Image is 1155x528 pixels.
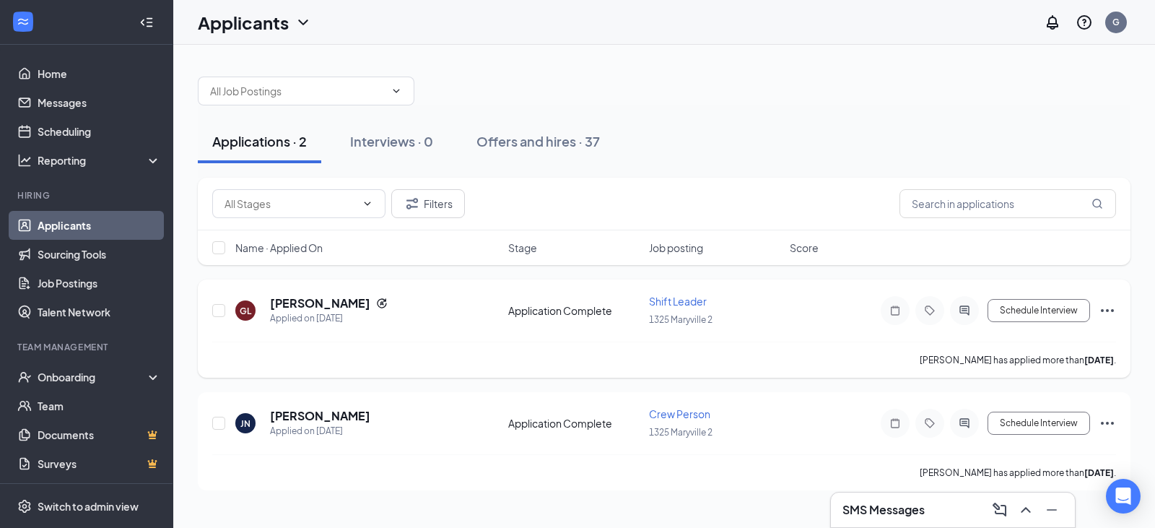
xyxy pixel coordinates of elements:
span: Stage [508,241,537,255]
svg: ChevronDown [295,14,312,31]
b: [DATE] [1084,467,1114,478]
div: Team Management [17,341,158,353]
div: JN [240,417,250,430]
h5: [PERSON_NAME] [270,408,370,424]
a: Job Postings [38,269,161,298]
svg: Reapply [376,298,388,309]
div: GL [240,305,251,317]
button: Minimize [1040,498,1063,521]
svg: Ellipses [1099,415,1116,432]
svg: Note [886,305,904,316]
svg: UserCheck [17,370,32,384]
button: Filter Filters [391,189,465,218]
a: Applicants [38,211,161,240]
a: Sourcing Tools [38,240,161,269]
h5: [PERSON_NAME] [270,295,370,311]
svg: QuestionInfo [1076,14,1093,31]
div: Applications · 2 [212,132,307,150]
div: Open Intercom Messenger [1106,479,1141,514]
svg: ChevronUp [1017,501,1034,519]
span: 1325 Maryville 2 [649,427,712,438]
svg: Settings [17,499,32,514]
svg: Filter [404,195,421,212]
h1: Applicants [198,10,289,35]
span: Score [790,241,819,255]
svg: Analysis [17,153,32,168]
a: Messages [38,88,161,117]
span: Crew Person [649,407,710,420]
span: Name · Applied On [235,241,323,255]
svg: Collapse [139,15,154,30]
div: Switch to admin view [38,499,139,514]
div: Application Complete [508,416,640,430]
input: Search in applications [899,189,1116,218]
a: Team [38,391,161,420]
svg: Note [886,417,904,429]
div: Reporting [38,153,162,168]
div: Interviews · 0 [350,132,433,150]
h3: SMS Messages [842,502,925,518]
svg: ActiveChat [956,305,973,316]
svg: Tag [921,305,938,316]
svg: WorkstreamLogo [16,14,30,29]
p: [PERSON_NAME] has applied more than . [920,354,1116,366]
button: Schedule Interview [988,412,1090,435]
a: SurveysCrown [38,449,161,478]
a: Scheduling [38,117,161,146]
b: [DATE] [1084,355,1114,365]
p: [PERSON_NAME] has applied more than . [920,467,1116,479]
div: Application Complete [508,303,640,318]
button: Schedule Interview [988,299,1090,322]
svg: Tag [921,417,938,429]
button: ChevronUp [1014,498,1037,521]
a: Home [38,59,161,88]
input: All Stages [225,196,356,212]
a: DocumentsCrown [38,420,161,449]
span: Shift Leader [649,295,707,308]
svg: ActiveChat [956,417,973,429]
svg: ComposeMessage [991,501,1008,519]
a: Talent Network [38,298,161,326]
span: 1325 Maryville 2 [649,314,712,325]
div: G [1112,16,1120,28]
svg: Ellipses [1099,302,1116,319]
div: Applied on [DATE] [270,424,370,438]
input: All Job Postings [210,83,385,99]
div: Hiring [17,189,158,202]
div: Onboarding [38,370,149,384]
div: Applied on [DATE] [270,311,388,326]
svg: ChevronDown [362,198,373,209]
button: ComposeMessage [988,498,1011,521]
svg: MagnifyingGlass [1091,198,1103,209]
svg: Notifications [1044,14,1061,31]
span: Job posting [649,241,703,255]
svg: Minimize [1043,501,1060,519]
div: Offers and hires · 37 [476,132,600,150]
svg: ChevronDown [391,85,402,97]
